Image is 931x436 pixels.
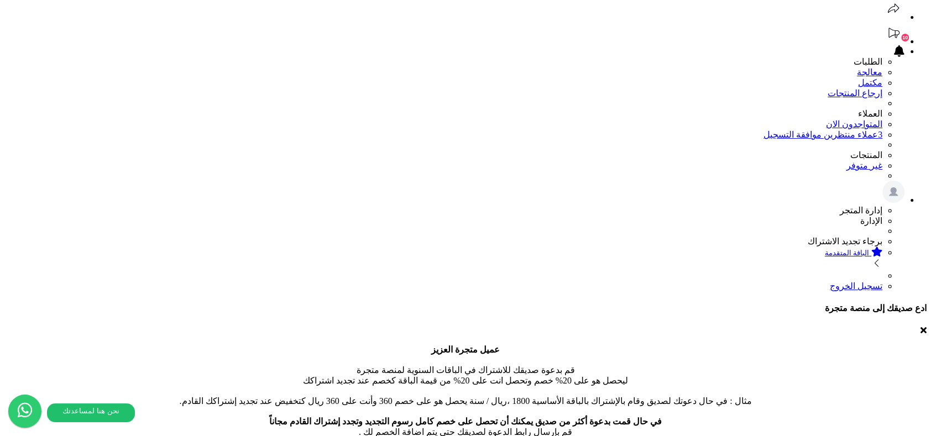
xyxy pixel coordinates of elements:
a: إرجاع المنتجات [828,88,882,98]
li: الإدارة [4,216,882,226]
li: المنتجات [4,150,882,160]
div: 10 [901,34,909,41]
a: تسجيل الخروج [830,281,882,291]
a: الباقة المتقدمة [4,246,882,271]
small: الباقة المتقدمة [825,249,869,257]
a: 3عملاء منتظرين موافقة التسجيل [763,130,882,139]
li: الطلبات [4,56,882,67]
span: إدارة المتجر [840,206,882,215]
h4: ادع صديقك إلى منصة متجرة [4,303,927,313]
span: 3 [878,130,882,139]
a: غير متوفر [846,161,882,170]
li: برجاء تجديد الاشتراك [4,236,882,246]
a: معالجة [4,67,882,77]
b: عميل متجرة العزيز [431,345,500,354]
b: في حال قمت بدعوة أكثر من صديق يمكنك أن تحصل على خصم كامل رسوم التجديد وتجدد إشتراك القادم مجاناً [269,417,662,426]
li: العملاء [4,108,882,119]
a: المتواجدون الان [826,119,882,129]
a: مكتمل [858,78,882,87]
a: تحديثات المنصة [882,36,904,46]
